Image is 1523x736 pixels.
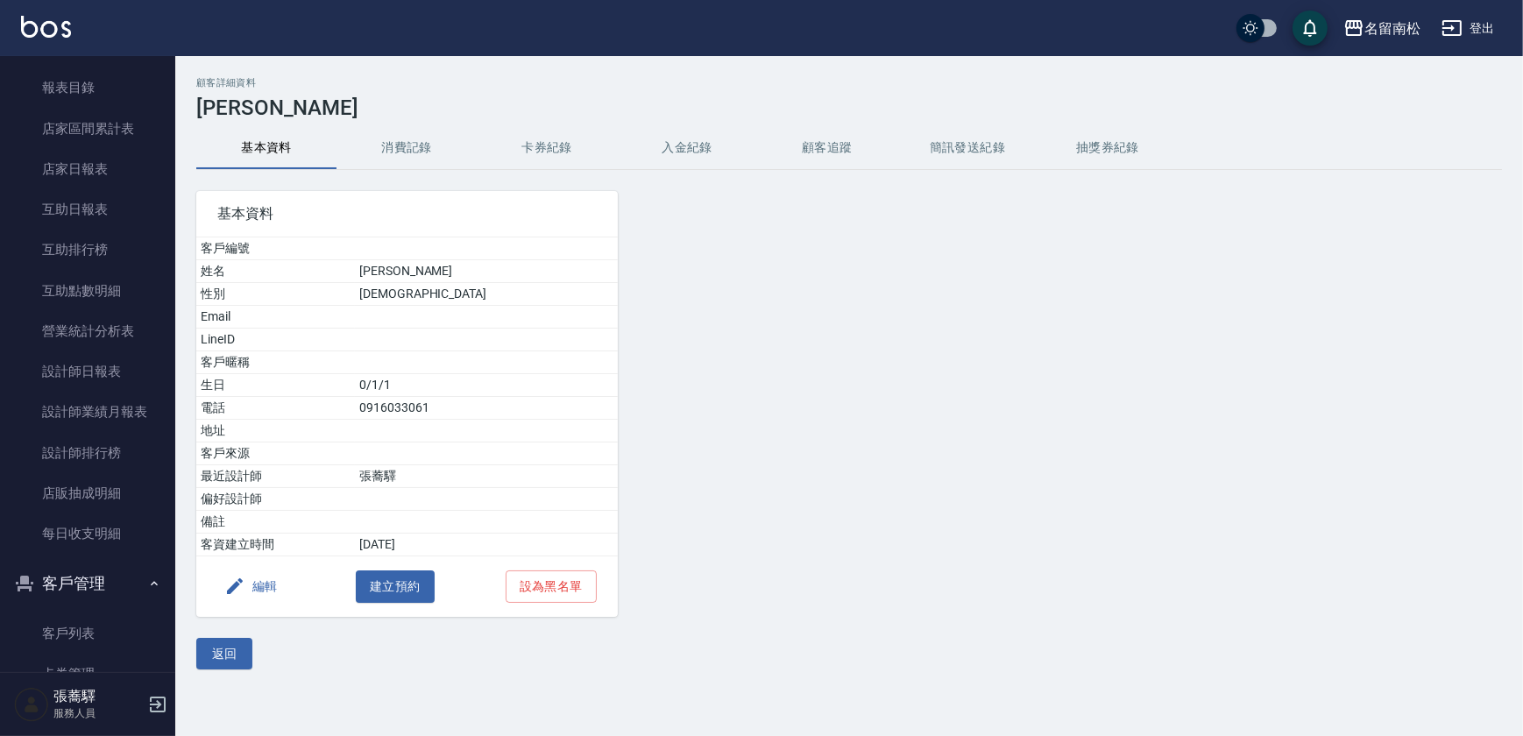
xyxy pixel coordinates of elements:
a: 客戶列表 [7,613,168,654]
a: 卡券管理 [7,654,168,694]
td: Email [196,306,355,329]
td: 地址 [196,420,355,442]
td: 性別 [196,283,355,306]
a: 報表目錄 [7,67,168,108]
td: 生日 [196,374,355,397]
button: 設為黑名單 [506,570,597,603]
button: 登出 [1434,12,1502,45]
button: 顧客追蹤 [757,127,897,169]
td: 客戶暱稱 [196,351,355,374]
td: [DATE] [355,534,618,556]
a: 互助日報表 [7,189,168,230]
button: save [1293,11,1328,46]
button: 客戶管理 [7,561,168,606]
td: 張蕎驛 [355,465,618,488]
h5: 張蕎驛 [53,688,143,705]
td: 備註 [196,511,355,534]
td: 0916033061 [355,397,618,420]
img: Person [14,687,49,722]
a: 設計師日報表 [7,351,168,392]
a: 設計師業績月報表 [7,392,168,432]
td: 0/1/1 [355,374,618,397]
a: 店家區間累計表 [7,109,168,149]
a: 互助點數明細 [7,271,168,311]
a: 互助排行榜 [7,230,168,270]
td: [PERSON_NAME] [355,260,618,283]
button: 卡券紀錄 [477,127,617,169]
td: 姓名 [196,260,355,283]
a: 店家日報表 [7,149,168,189]
img: Logo [21,16,71,38]
button: 抽獎券紀錄 [1038,127,1178,169]
td: 偏好設計師 [196,488,355,511]
button: 簡訊發送紀錄 [897,127,1038,169]
td: [DEMOGRAPHIC_DATA] [355,283,618,306]
td: 客資建立時間 [196,534,355,556]
a: 每日收支明細 [7,513,168,554]
button: 入金紀錄 [617,127,757,169]
button: 名留南松 [1336,11,1427,46]
div: 名留南松 [1364,18,1420,39]
span: 基本資料 [217,205,597,223]
h3: [PERSON_NAME] [196,96,1502,120]
button: 返回 [196,638,252,670]
button: 基本資料 [196,127,336,169]
a: 設計師排行榜 [7,433,168,473]
td: LineID [196,329,355,351]
td: 電話 [196,397,355,420]
button: 建立預約 [356,570,435,603]
a: 店販抽成明細 [7,473,168,513]
p: 服務人員 [53,705,143,721]
td: 客戶編號 [196,237,355,260]
a: 營業統計分析表 [7,311,168,351]
button: 編輯 [217,570,285,603]
td: 最近設計師 [196,465,355,488]
button: 消費記錄 [336,127,477,169]
td: 客戶來源 [196,442,355,465]
h2: 顧客詳細資料 [196,77,1502,88]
